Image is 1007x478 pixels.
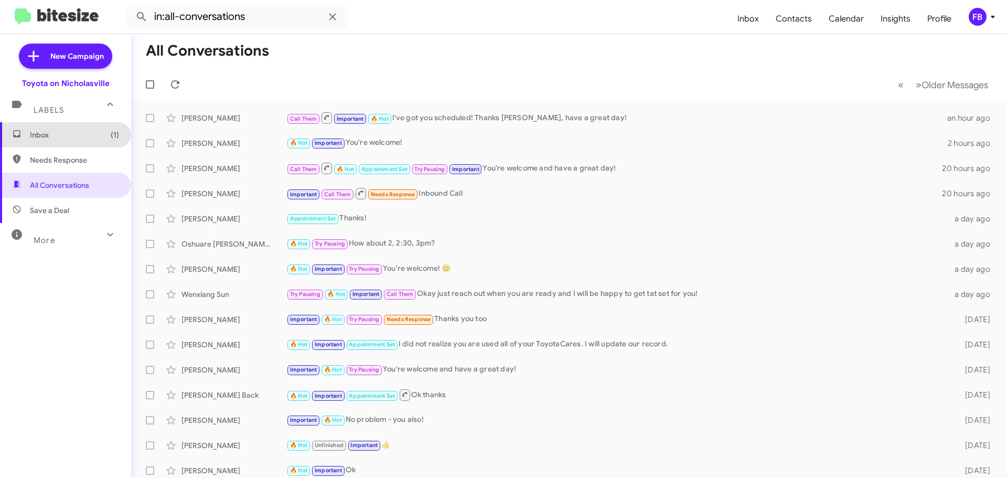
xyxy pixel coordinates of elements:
div: a day ago [948,264,999,274]
div: [PERSON_NAME] [181,188,286,199]
div: 2 hours ago [948,138,999,148]
input: Search [127,4,347,29]
span: 🔥 Hot [290,265,308,272]
span: Important [452,166,479,173]
span: Call Them [387,291,414,298]
span: 🔥 Hot [324,316,342,323]
div: [DATE] [948,415,999,426]
span: Appointment Set [290,215,336,222]
span: More [34,236,55,245]
span: Important [315,341,342,348]
span: Try Pausing [349,265,379,272]
div: [DATE] [948,365,999,375]
div: You're welcome and have a great day! [286,364,948,376]
div: [DATE] [948,390,999,400]
div: [PERSON_NAME] Back [181,390,286,400]
span: Important [350,442,378,449]
div: a day ago [948,289,999,300]
div: [PERSON_NAME] [181,440,286,451]
span: Inbox [30,130,119,140]
div: You're welcome! [286,137,948,149]
div: [PERSON_NAME] [181,339,286,350]
span: Important [315,265,342,272]
span: » [916,78,922,91]
div: [DATE] [948,465,999,476]
span: Try Pausing [349,366,379,373]
span: New Campaign [50,51,104,61]
div: I've got you scheduled! Thanks [PERSON_NAME], have a great day! [286,111,947,124]
div: Toyota on Nicholasville [22,78,110,89]
span: Unfinished [315,442,344,449]
span: Important [315,140,342,146]
div: [PERSON_NAME] [181,264,286,274]
div: Okay just reach out when you are ready and I will be happy to get tat set for you! [286,288,948,300]
span: Needs Response [387,316,431,323]
div: [PERSON_NAME] [181,365,286,375]
span: 🔥 Hot [290,467,308,474]
span: Try Pausing [315,240,345,247]
nav: Page navigation example [892,74,994,95]
button: FB [960,8,995,26]
div: Inbound Call [286,187,942,200]
a: Inbox [729,4,767,34]
div: [DATE] [948,314,999,325]
span: « [898,78,904,91]
span: Important [290,366,317,373]
span: Appointment Set [349,341,395,348]
div: a day ago [948,239,999,249]
span: Try Pausing [414,166,445,173]
span: Important [290,417,317,423]
span: 🔥 Hot [290,140,308,146]
div: 20 hours ago [942,188,999,199]
div: How about 2, 2:30, 3pm? [286,238,948,250]
div: Ok [286,464,948,476]
span: Save a Deal [30,205,69,216]
div: Oshuare [PERSON_NAME] [181,239,286,249]
span: Call Them [290,166,317,173]
div: an hour ago [947,113,999,123]
a: Calendar [820,4,872,34]
a: Contacts [767,4,820,34]
div: Ok thanks [286,388,948,401]
div: 20 hours ago [942,163,999,174]
div: Wenxiang Sun [181,289,286,300]
span: All Conversations [30,180,89,190]
span: Appointment Set [349,392,395,399]
button: Previous [892,74,910,95]
div: [DATE] [948,440,999,451]
span: Important [352,291,380,298]
div: [PERSON_NAME] [181,465,286,476]
div: a day ago [948,214,999,224]
span: Try Pausing [290,291,320,298]
div: [PERSON_NAME] [181,214,286,224]
span: Important [337,115,364,122]
span: 🔥 Hot [327,291,345,298]
div: FB [969,8,987,26]
a: New Campaign [19,44,112,69]
span: 🔥 Hot [290,442,308,449]
span: Important [315,392,342,399]
span: Important [290,191,317,198]
div: [PERSON_NAME] [181,138,286,148]
span: Important [290,316,317,323]
div: [PERSON_NAME] [181,415,286,426]
span: 🔥 Hot [337,166,355,173]
span: 🔥 Hot [324,366,342,373]
button: Next [909,74,994,95]
div: No problem - you also! [286,414,948,426]
div: 👍 [286,439,948,451]
span: Labels [34,105,64,115]
a: Profile [919,4,960,34]
div: [PERSON_NAME] [181,314,286,325]
div: [PERSON_NAME] [181,113,286,123]
span: 🔥 Hot [290,392,308,399]
div: I did not realize you are used all of your ToyotaCares. I will update our record. [286,338,948,350]
span: Important [315,467,342,474]
div: [PERSON_NAME] [181,163,286,174]
span: Needs Response [371,191,415,198]
a: Insights [872,4,919,34]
